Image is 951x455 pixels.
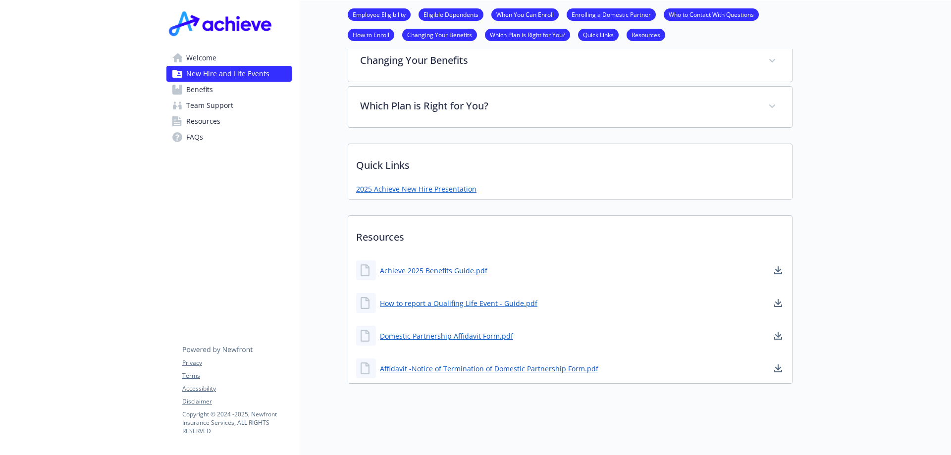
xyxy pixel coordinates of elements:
a: New Hire and Life Events [166,66,292,82]
p: Copyright © 2024 - 2025 , Newfront Insurance Services, ALL RIGHTS RESERVED [182,410,291,435]
span: Welcome [186,50,216,66]
a: Welcome [166,50,292,66]
a: Team Support [166,98,292,113]
p: Changing Your Benefits [360,53,756,68]
a: Privacy [182,358,291,367]
p: Which Plan is Right for You? [360,99,756,113]
p: Quick Links [348,144,792,181]
span: Team Support [186,98,233,113]
a: How to Enroll [348,30,394,39]
div: Changing Your Benefits [348,41,792,82]
a: download document [772,330,784,342]
a: 2025 Achieve New Hire Presentation [356,184,476,194]
a: How to report a Qualifing Life Event - Guide.pdf [380,298,537,308]
a: Terms [182,371,291,380]
a: Benefits [166,82,292,98]
a: Changing Your Benefits [402,30,477,39]
a: FAQs [166,129,292,145]
span: New Hire and Life Events [186,66,269,82]
a: download document [772,297,784,309]
a: Domestic Partnership Affidavit Form.pdf [380,331,513,341]
p: Resources [348,216,792,253]
a: Enrolling a Domestic Partner [567,9,656,19]
div: Which Plan is Right for You? [348,87,792,127]
a: download document [772,264,784,276]
a: Disclaimer [182,397,291,406]
a: When You Can Enroll [491,9,559,19]
a: Who to Contact With Questions [664,9,759,19]
span: FAQs [186,129,203,145]
a: Eligible Dependents [419,9,483,19]
a: Resources [627,30,665,39]
span: Resources [186,113,220,129]
a: Which Plan is Right for You? [485,30,570,39]
a: Affidavit -Notice of Termination of Domestic Partnership Form.pdf [380,363,598,374]
a: Resources [166,113,292,129]
a: Achieve 2025 Benefits Guide.pdf [380,265,487,276]
span: Benefits [186,82,213,98]
a: Quick Links [578,30,619,39]
a: download document [772,362,784,374]
a: Accessibility [182,384,291,393]
a: Employee Eligibility [348,9,411,19]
